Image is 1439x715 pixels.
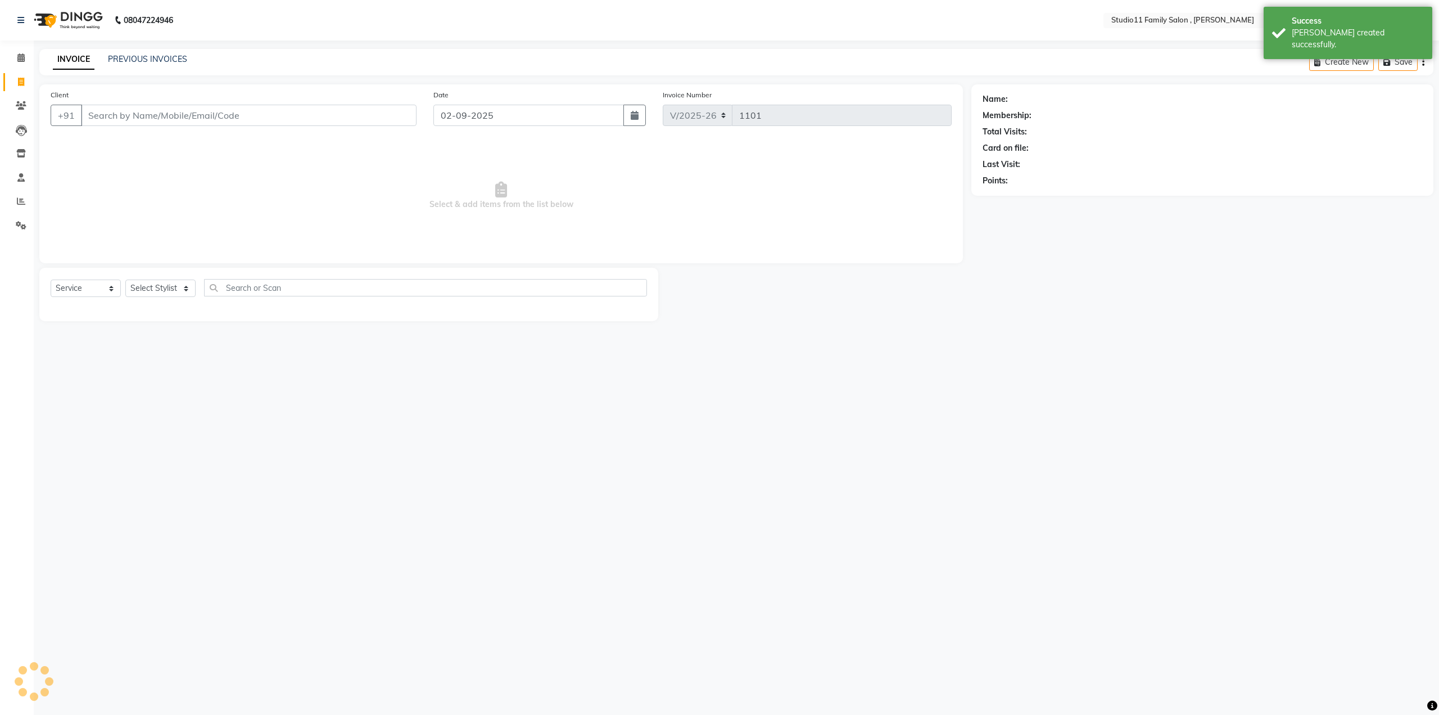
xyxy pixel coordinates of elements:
label: Date [433,90,449,100]
input: Search or Scan [204,279,647,296]
div: Success [1292,15,1424,27]
div: Name: [983,93,1008,105]
a: INVOICE [53,50,94,70]
div: Bill created successfully. [1292,27,1424,51]
a: PREVIOUS INVOICES [108,54,187,64]
button: Create New [1309,53,1374,71]
img: logo [29,5,106,36]
label: Invoice Number [663,90,712,100]
div: Total Visits: [983,126,1027,138]
div: Membership: [983,110,1031,122]
div: Last Visit: [983,159,1020,170]
input: Search by Name/Mobile/Email/Code [81,105,417,126]
div: Card on file: [983,142,1029,154]
label: Client [51,90,69,100]
button: +91 [51,105,82,126]
button: Save [1378,53,1418,71]
div: Points: [983,175,1008,187]
b: 08047224946 [124,5,173,36]
span: Select & add items from the list below [51,140,952,252]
